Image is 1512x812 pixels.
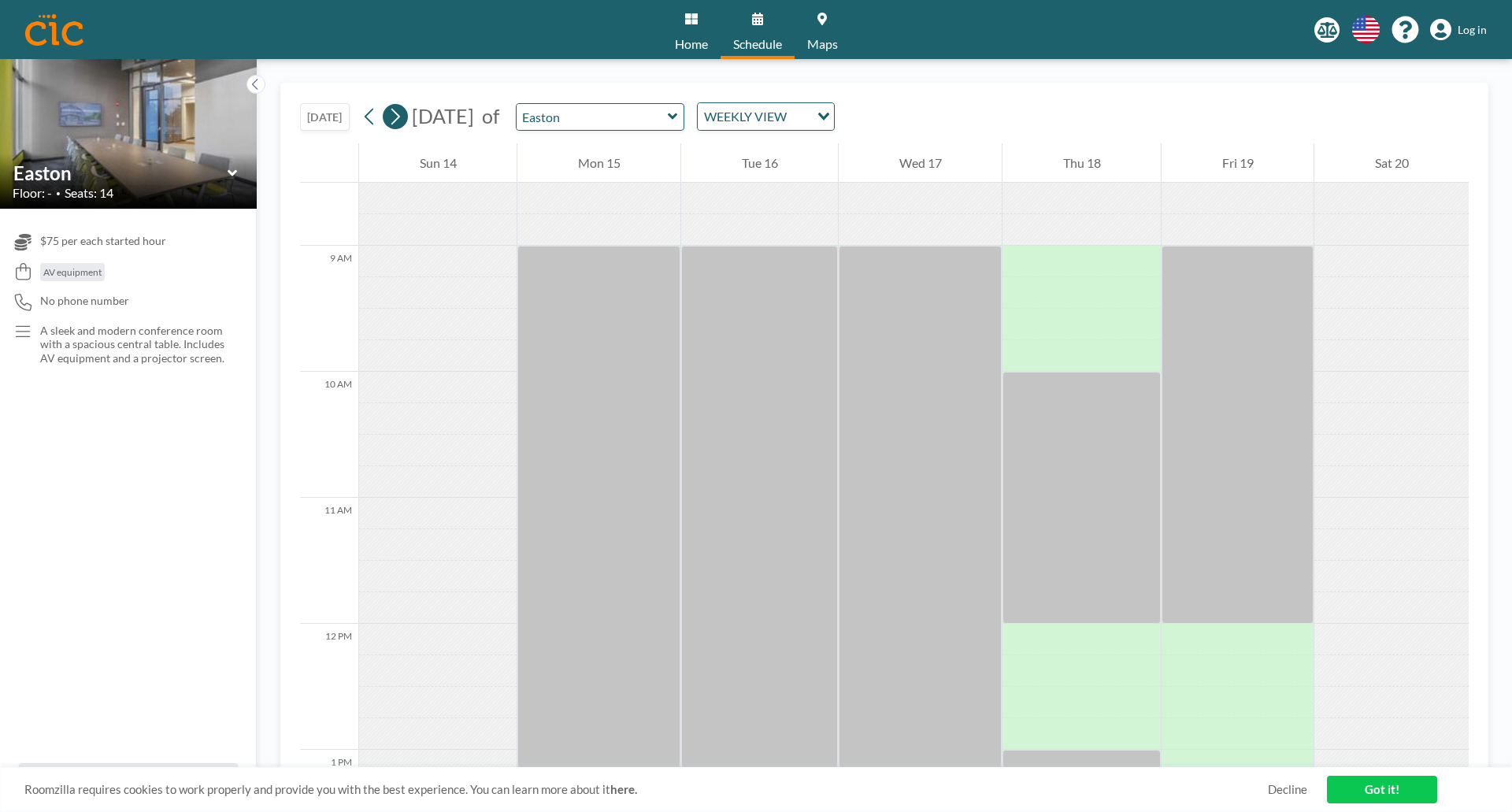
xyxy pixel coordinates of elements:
div: 11 AM [300,498,358,624]
div: Mon 15 [517,143,680,183]
div: Tue 16 [681,143,838,183]
div: Fri 19 [1162,143,1314,183]
span: No phone number [40,294,129,308]
span: Seats: 14 [65,185,113,201]
span: AV equipment [43,266,102,278]
button: All resources [19,763,238,793]
input: Easton [517,104,668,130]
span: [DATE] [412,104,474,128]
div: 8 AM [300,120,358,246]
span: • [56,188,61,198]
div: 10 AM [300,372,358,498]
a: Got it! [1327,776,1437,803]
span: Maps [807,38,838,50]
span: Schedule [733,38,782,50]
span: Floor: - [13,185,52,201]
span: Home [675,38,708,50]
a: Log in [1430,19,1487,41]
span: $75 per each started hour [40,234,166,248]
p: A sleek and modern conference room with a spacious central table. Includes AV equipment and a pro... [40,324,225,365]
a: Decline [1268,782,1307,797]
div: Sun 14 [359,143,517,183]
img: organization-logo [25,14,83,46]
div: Sat 20 [1314,143,1469,183]
input: Easton [13,161,228,184]
div: Search for option [698,103,834,130]
span: Roomzilla requires cookies to work properly and provide you with the best experience. You can lea... [24,782,1268,797]
div: 12 PM [300,624,358,750]
input: Search for option [791,106,808,127]
a: here. [610,782,637,796]
span: Log in [1458,23,1487,37]
div: Wed 17 [839,143,1002,183]
div: Thu 18 [1002,143,1161,183]
button: [DATE] [300,103,350,131]
span: of [482,104,499,128]
span: WEEKLY VIEW [701,106,790,127]
div: 9 AM [300,246,358,372]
